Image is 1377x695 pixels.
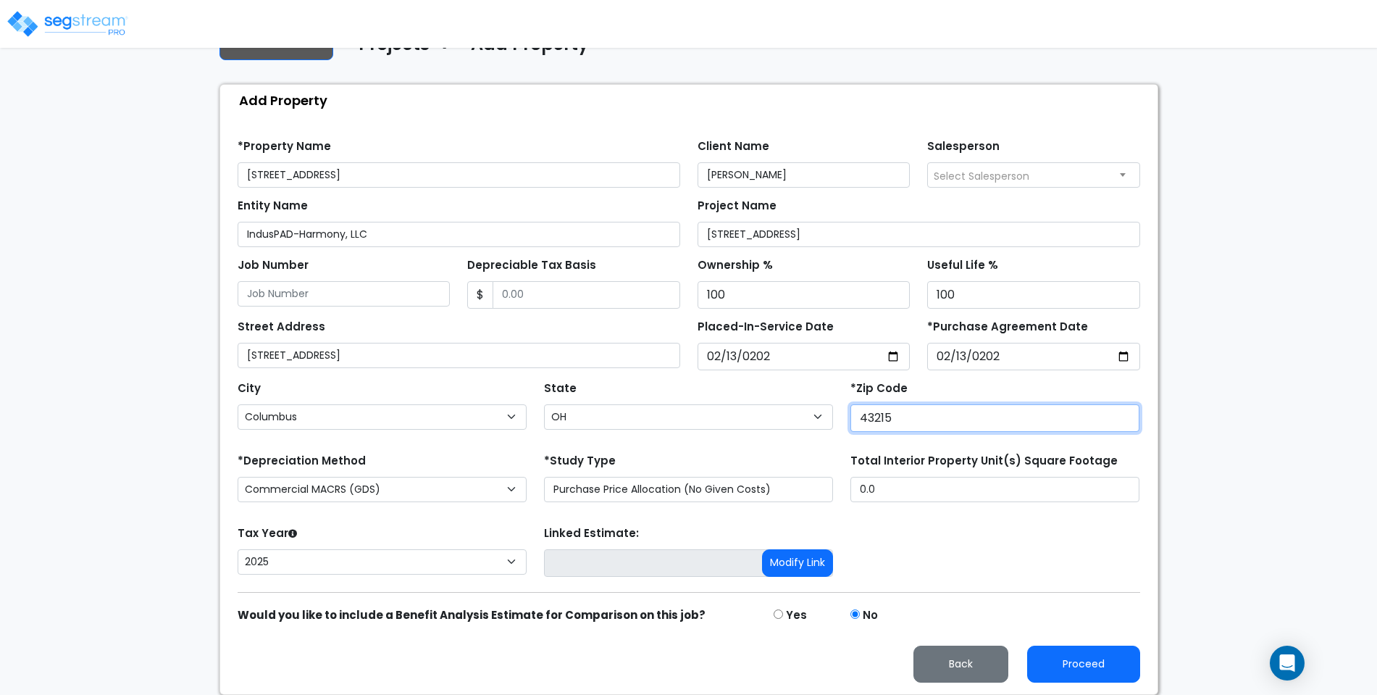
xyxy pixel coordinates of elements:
[544,525,639,542] label: Linked Estimate:
[698,281,911,309] input: Ownership %
[238,162,680,188] input: Property Name
[348,34,430,64] a: Projects
[238,319,325,336] label: Street Address
[927,319,1088,336] label: *Purchase Agreement Date
[927,343,1140,370] input: Purchase Date
[238,343,680,368] input: Street Address
[863,607,878,624] label: No
[850,404,1139,432] input: Zip Code
[1270,646,1305,681] div: Open Intercom Messenger
[238,380,261,397] label: City
[238,138,331,155] label: *Property Name
[6,9,129,38] img: logo_pro_r.png
[238,281,451,307] input: Job Number
[698,198,777,215] label: Project Name
[850,453,1118,470] label: Total Interior Property Unit(s) Square Footage
[698,162,911,188] input: Client Name
[1027,646,1140,683] button: Proceed
[544,453,616,470] label: *Study Type
[227,85,1158,116] div: Add Property
[762,549,833,577] button: Modify Link
[698,319,834,336] label: Placed-In-Service Date
[850,380,908,397] label: *Zip Code
[902,654,1020,672] a: Back
[927,138,1000,155] label: Salesperson
[698,257,773,274] label: Ownership %
[238,453,366,470] label: *Depreciation Method
[927,281,1140,309] input: Useful Life %
[927,257,998,274] label: Useful Life %
[913,646,1008,683] button: Back
[493,281,680,309] input: 0.00
[238,257,309,274] label: Job Number
[460,34,589,64] a: Add Property
[698,138,769,155] label: Client Name
[544,380,577,397] label: State
[934,169,1029,183] span: Select Salesperson
[850,477,1139,502] input: total square foot
[786,607,807,624] label: Yes
[238,222,680,247] input: Entity Name
[698,222,1140,247] input: Project Name
[238,198,308,215] label: Entity Name
[238,525,297,542] label: Tax Year
[238,607,706,623] strong: Would you like to include a Benefit Analysis Estimate for Comparison on this job?
[467,257,596,274] label: Depreciable Tax Basis
[467,281,493,309] span: $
